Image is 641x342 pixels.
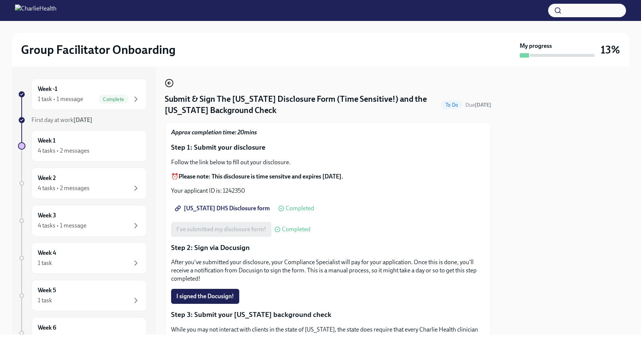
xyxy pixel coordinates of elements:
p: Step 3: Submit your [US_STATE] background check [171,310,485,320]
div: 4 tasks • 2 messages [38,147,89,155]
strong: Please note: This disclosure is time sensitve and expires [DATE]. [179,173,343,180]
a: Week 24 tasks • 2 messages [18,168,147,199]
h6: Week 1 [38,137,55,145]
p: Step 1: Submit your disclosure [171,143,485,152]
a: Week 41 task [18,242,147,274]
p: Step 2: Sign via Docusign [171,243,485,253]
span: Completed [286,205,314,211]
h6: Week 4 [38,249,56,257]
p: Your applicant ID is: 1242350 [171,187,485,195]
span: To Do [441,102,462,108]
p: After you've submitted your disclosure, your Compliance Specialist will pay for your application.... [171,258,485,283]
div: 1 task • 1 message [38,95,83,103]
h3: 13% [601,43,620,57]
p: ⏰ [171,172,485,181]
span: August 27th, 2025 10:00 [465,101,491,109]
a: Week 51 task [18,280,147,311]
img: CharlieHealth [15,4,57,16]
h6: Week 3 [38,211,56,220]
span: [US_STATE] DHS Disclosure form [176,205,270,212]
span: Complete [98,97,128,102]
a: Week 34 tasks • 1 message [18,205,147,236]
span: Completed [282,226,310,232]
strong: [DATE] [73,116,92,123]
h6: Week 5 [38,286,56,294]
strong: [DATE] [475,102,491,108]
a: Week 14 tasks • 2 messages [18,130,147,162]
div: 4 tasks • 1 message [38,222,86,230]
div: 1 task [38,296,52,305]
span: I signed the Docusign! [176,293,234,300]
span: First day at work [31,116,92,123]
h6: Week 2 [38,174,56,182]
a: First day at work[DATE] [18,116,147,124]
div: 1 task [38,334,52,342]
h6: Week 6 [38,324,56,332]
strong: Approx completion time: 20mins [171,129,257,136]
p: Follow the link below to fill out your disclosure. [171,158,485,167]
div: 1 task [38,259,52,267]
h6: Week -1 [38,85,57,93]
button: I signed the Docusign! [171,289,239,304]
strong: My progress [520,42,552,50]
h2: Group Facilitator Onboarding [21,42,176,57]
div: 4 tasks • 2 messages [38,184,89,192]
h4: Submit & Sign The [US_STATE] Disclosure Form (Time Sensitive!) and the [US_STATE] Background Check [165,94,438,116]
a: [US_STATE] DHS Disclosure form [171,201,275,216]
a: Week -11 task • 1 messageComplete [18,79,147,110]
span: Due [465,102,491,108]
